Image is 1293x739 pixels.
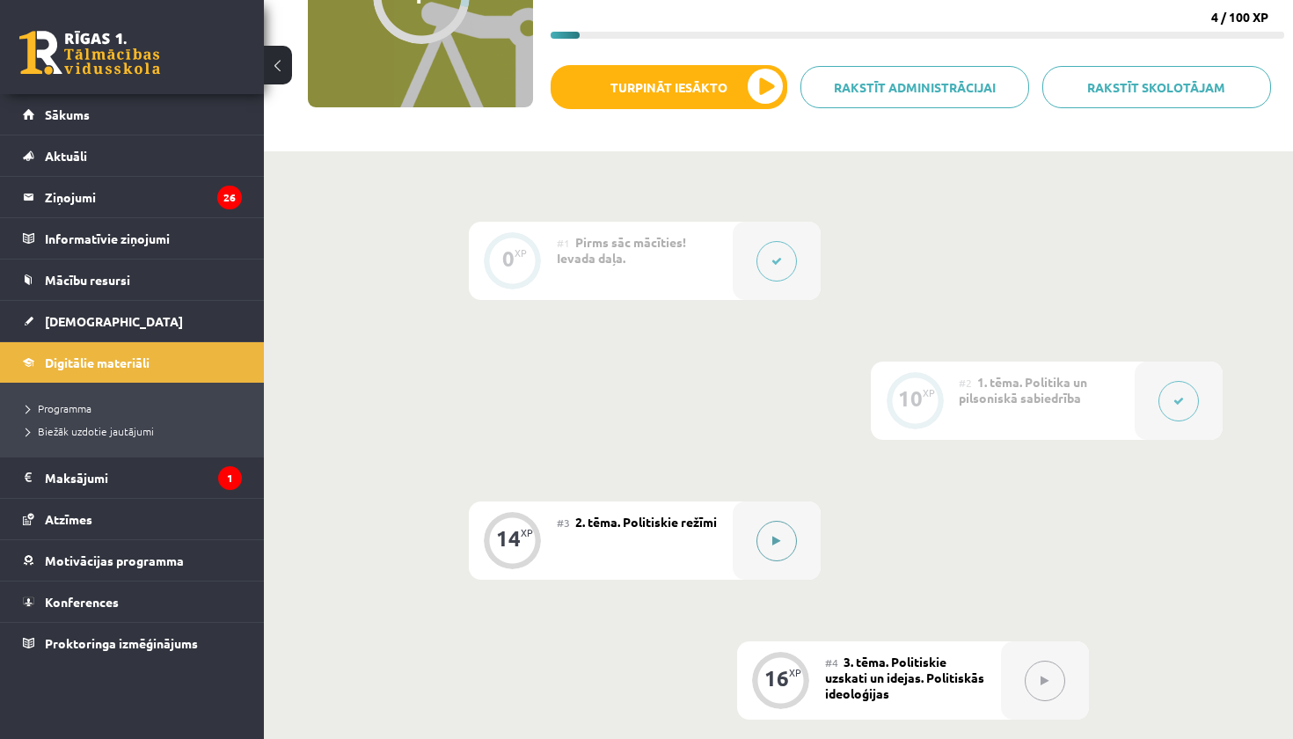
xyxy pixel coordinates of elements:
[217,186,242,209] i: 26
[1042,66,1271,108] a: Rakstīt skolotājam
[959,376,972,390] span: #2
[45,457,242,498] legend: Maksājumi
[825,655,838,669] span: #4
[26,401,91,415] span: Programma
[23,218,242,259] a: Informatīvie ziņojumi
[496,530,521,546] div: 14
[45,177,242,217] legend: Ziņojumi
[45,106,90,122] span: Sākums
[26,423,246,439] a: Biežāk uzdotie jautājumi
[23,94,242,135] a: Sākums
[218,466,242,490] i: 1
[959,374,1087,406] span: 1. tēma. Politika un pilsoniskā sabiedrība
[23,623,242,663] a: Proktoringa izmēģinājums
[45,552,184,568] span: Motivācijas programma
[23,540,242,581] a: Motivācijas programma
[23,301,242,341] a: [DEMOGRAPHIC_DATA]
[45,594,119,610] span: Konferences
[45,355,150,370] span: Digitālie materiāli
[23,582,242,622] a: Konferences
[45,511,92,527] span: Atzīmes
[898,391,923,406] div: 10
[923,388,935,398] div: XP
[45,148,87,164] span: Aktuāli
[23,135,242,176] a: Aktuāli
[19,31,160,75] a: Rīgas 1. Tālmācības vidusskola
[45,635,198,651] span: Proktoringa izmēģinājums
[26,424,154,438] span: Biežāk uzdotie jautājumi
[45,272,130,288] span: Mācību resursi
[502,251,515,267] div: 0
[45,313,183,329] span: [DEMOGRAPHIC_DATA]
[557,234,686,266] span: Pirms sāc mācīties! Ievada daļa.
[557,236,570,250] span: #1
[23,342,242,383] a: Digitālie materiāli
[521,528,533,538] div: XP
[551,65,787,109] button: Turpināt iesākto
[557,516,570,530] span: #3
[23,499,242,539] a: Atzīmes
[825,654,984,701] span: 3. tēma. Politiskie uzskati un idejas. Politiskās ideoloģijas
[800,66,1029,108] a: Rakstīt administrācijai
[515,248,527,258] div: XP
[23,260,242,300] a: Mācību resursi
[789,668,801,677] div: XP
[575,514,717,530] span: 2. tēma. Politiskie režīmi
[23,457,242,498] a: Maksājumi1
[764,670,789,686] div: 16
[23,177,242,217] a: Ziņojumi26
[45,218,242,259] legend: Informatīvie ziņojumi
[26,400,246,416] a: Programma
